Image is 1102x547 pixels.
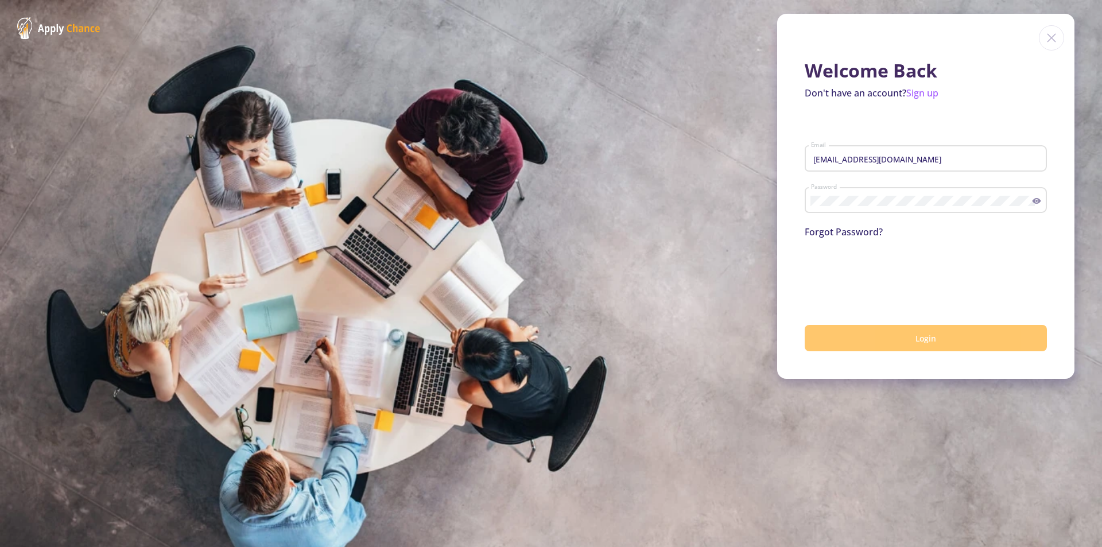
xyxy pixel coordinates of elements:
[805,253,979,297] iframe: reCAPTCHA
[805,226,883,238] a: Forgot Password?
[805,86,1047,100] p: Don't have an account?
[805,60,1047,82] h1: Welcome Back
[906,87,938,99] a: Sign up
[805,325,1047,352] button: Login
[915,333,936,344] span: Login
[1039,25,1064,51] img: close icon
[17,17,100,39] img: ApplyChance Logo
